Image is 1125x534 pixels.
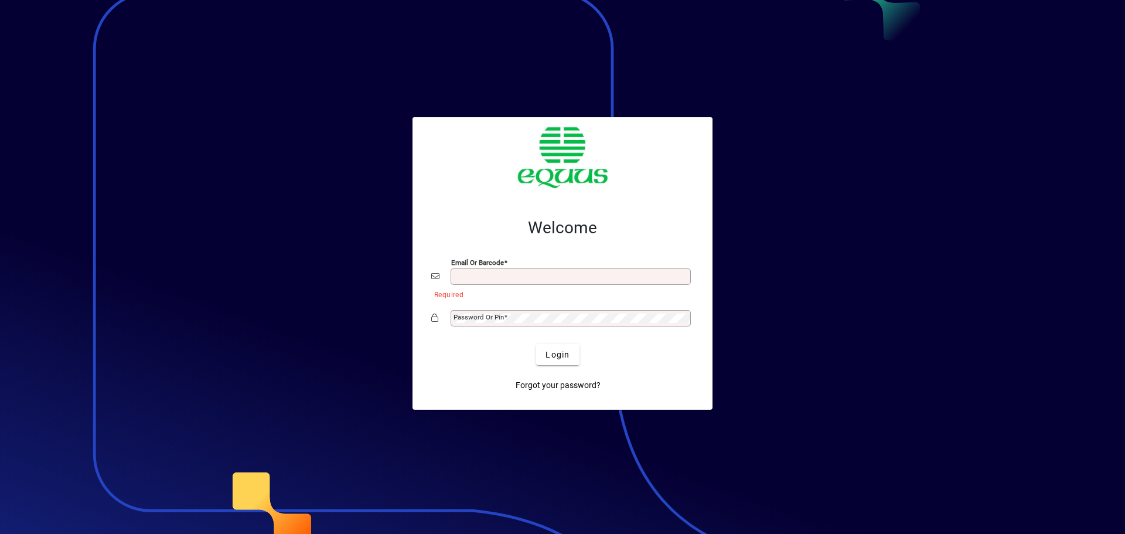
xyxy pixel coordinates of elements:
a: Forgot your password? [511,375,605,396]
button: Login [536,344,579,365]
mat-error: Required [434,288,684,300]
mat-label: Email or Barcode [451,259,504,267]
h2: Welcome [431,218,694,238]
mat-label: Password or Pin [454,313,504,321]
span: Forgot your password? [516,379,601,392]
span: Login [546,349,570,361]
